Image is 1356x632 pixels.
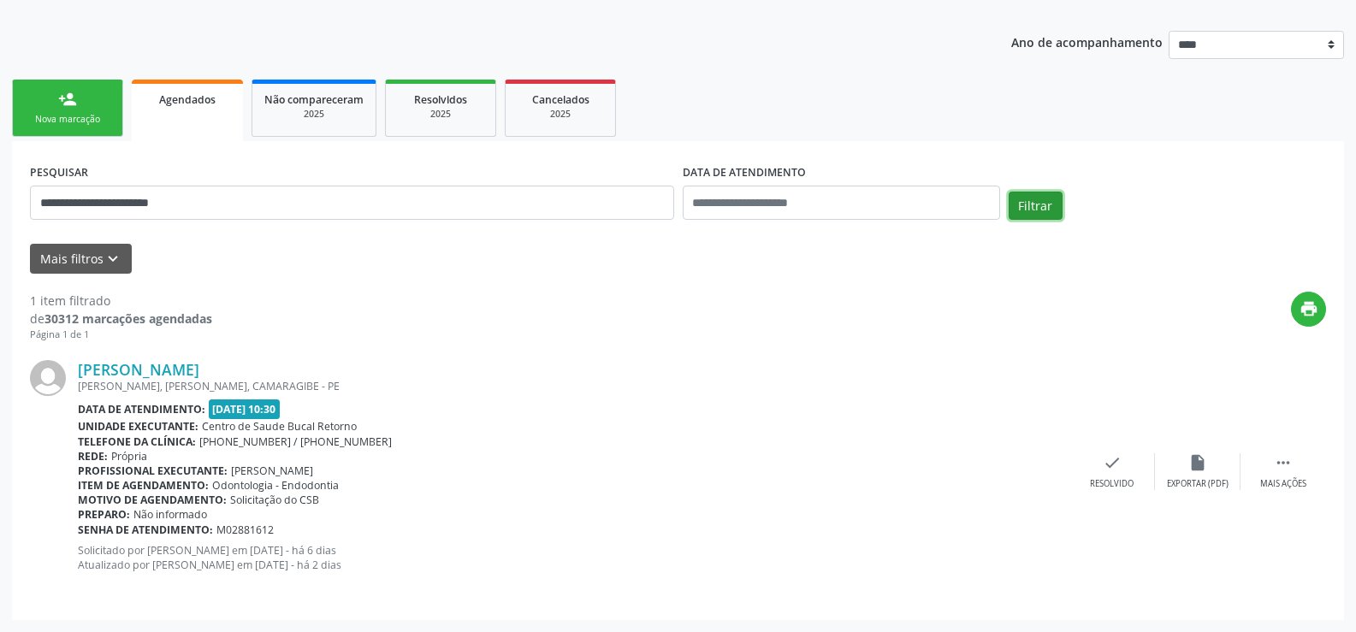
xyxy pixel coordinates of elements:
i: insert_drive_file [1188,453,1207,472]
div: de [30,310,212,328]
button: Filtrar [1009,192,1063,221]
div: Mais ações [1260,478,1306,490]
span: Resolvidos [414,92,467,107]
span: [DATE] 10:30 [209,399,281,419]
b: Rede: [78,449,108,464]
button: print [1291,292,1326,327]
img: img [30,360,66,396]
span: [PERSON_NAME] [231,464,313,478]
i: keyboard_arrow_down [104,250,122,269]
div: Página 1 de 1 [30,328,212,342]
div: Resolvido [1090,478,1134,490]
i: print [1300,299,1318,318]
label: DATA DE ATENDIMENTO [683,159,806,186]
span: Própria [111,449,147,464]
b: Profissional executante: [78,464,228,478]
label: PESQUISAR [30,159,88,186]
b: Item de agendamento: [78,478,209,493]
span: [PHONE_NUMBER] / [PHONE_NUMBER] [199,434,392,449]
a: [PERSON_NAME] [78,360,199,379]
div: 1 item filtrado [30,292,212,310]
i:  [1274,453,1293,472]
span: Não compareceram [264,92,364,107]
div: 2025 [264,108,364,121]
b: Preparo: [78,507,130,522]
p: Ano de acompanhamento [1011,31,1163,52]
span: Centro de Saude Bucal Retorno [202,419,357,434]
div: Exportar (PDF) [1167,478,1229,490]
strong: 30312 marcações agendadas [44,310,212,327]
b: Unidade executante: [78,419,198,434]
b: Data de atendimento: [78,402,205,416]
span: Odontologia - Endodontia [212,478,339,493]
span: Cancelados [532,92,589,107]
span: M02881612 [216,523,274,537]
span: Não informado [133,507,207,522]
div: person_add [58,90,77,109]
b: Motivo de agendamento: [78,493,227,507]
div: 2025 [518,108,603,121]
div: 2025 [398,108,483,121]
div: Nova marcação [25,113,110,126]
b: Telefone da clínica: [78,434,196,449]
i: check [1103,453,1122,472]
span: Agendados [159,92,216,107]
button: Mais filtroskeyboard_arrow_down [30,244,132,274]
p: Solicitado por [PERSON_NAME] em [DATE] - há 6 dias Atualizado por [PERSON_NAME] em [DATE] - há 2 ... [78,543,1069,572]
b: Senha de atendimento: [78,523,213,537]
div: [PERSON_NAME], [PERSON_NAME], CAMARAGIBE - PE [78,379,1069,393]
span: Solicitação do CSB [230,493,319,507]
